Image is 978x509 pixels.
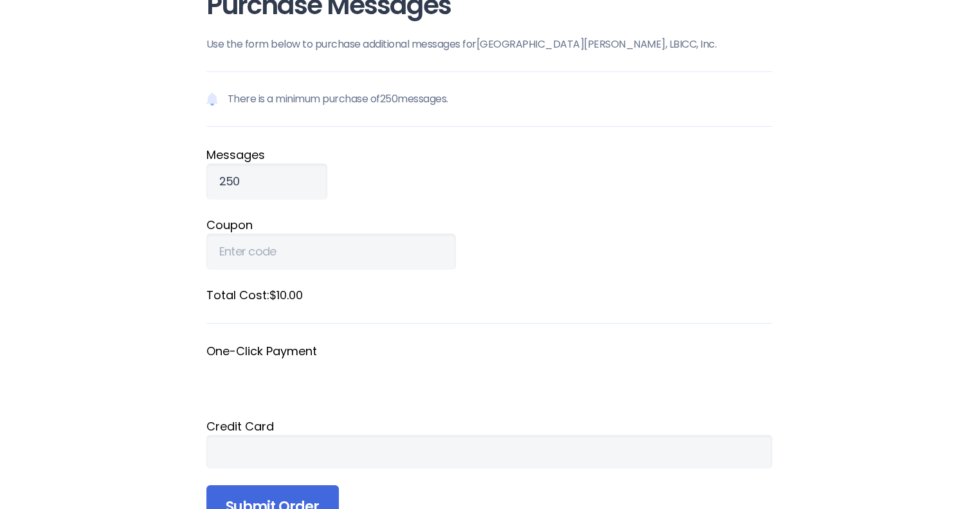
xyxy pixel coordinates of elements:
[206,216,772,234] label: Coupon
[206,91,218,107] img: Notification icon
[206,234,456,270] input: Enter code
[206,37,772,52] p: Use the form below to purchase additional messages for [GEOGRAPHIC_DATA][PERSON_NAME], LBICC, Inc .
[206,71,772,127] p: There is a minimum purchase of 250 messages.
[206,286,772,304] label: Total Cost: $10.00
[206,343,772,401] fieldset: One-Click Payment
[206,146,772,163] label: Message s
[206,360,772,401] iframe: Secure payment button frame
[206,163,327,199] input: Qty
[206,418,772,435] div: Credit Card
[219,445,759,459] iframe: Secure card payment input frame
